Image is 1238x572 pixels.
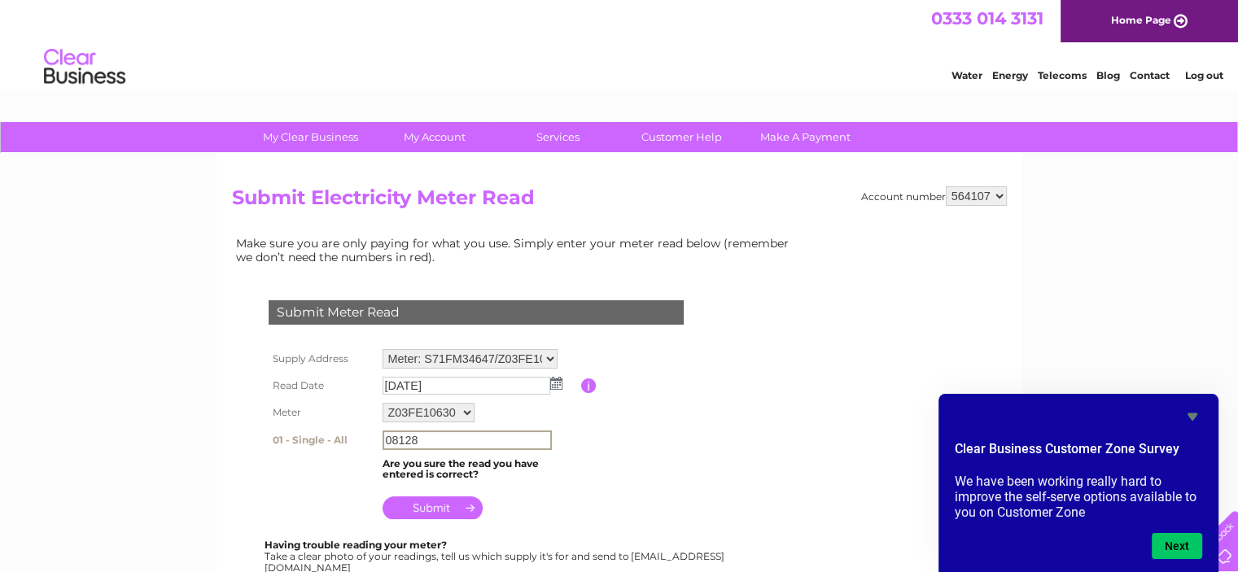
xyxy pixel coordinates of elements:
div: Submit Meter Read [269,300,684,325]
div: Account number [861,186,1007,206]
button: Hide survey [1183,407,1202,426]
a: My Clear Business [243,122,378,152]
td: Are you sure the read you have entered is correct? [378,454,581,485]
h2: Clear Business Customer Zone Survey [955,439,1202,467]
a: Contact [1130,69,1170,81]
a: Water [951,69,982,81]
th: 01 - Single - All [265,426,378,454]
b: Having trouble reading your meter? [265,539,447,551]
input: Information [581,378,597,393]
div: Clear Business is a trading name of Verastar Limited (registered in [GEOGRAPHIC_DATA] No. 3667643... [235,9,1004,79]
th: Meter [265,399,378,426]
img: logo.png [43,42,126,92]
img: ... [550,377,562,390]
a: Customer Help [615,122,749,152]
div: Clear Business Customer Zone Survey [955,407,1202,559]
a: Services [491,122,625,152]
td: Make sure you are only paying for what you use. Simply enter your meter read below (remember we d... [232,233,802,267]
a: Telecoms [1038,69,1087,81]
a: Blog [1096,69,1120,81]
p: We have been working really hard to improve the self-serve options available to you on Customer Zone [955,474,1202,520]
a: Energy [992,69,1028,81]
h2: Submit Electricity Meter Read [232,186,1007,217]
input: Submit [383,496,483,519]
a: Make A Payment [738,122,873,152]
th: Read Date [265,373,378,399]
a: Log out [1184,69,1223,81]
button: Next question [1152,533,1202,559]
a: 0333 014 3131 [931,8,1043,28]
th: Supply Address [265,345,378,373]
a: My Account [367,122,501,152]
